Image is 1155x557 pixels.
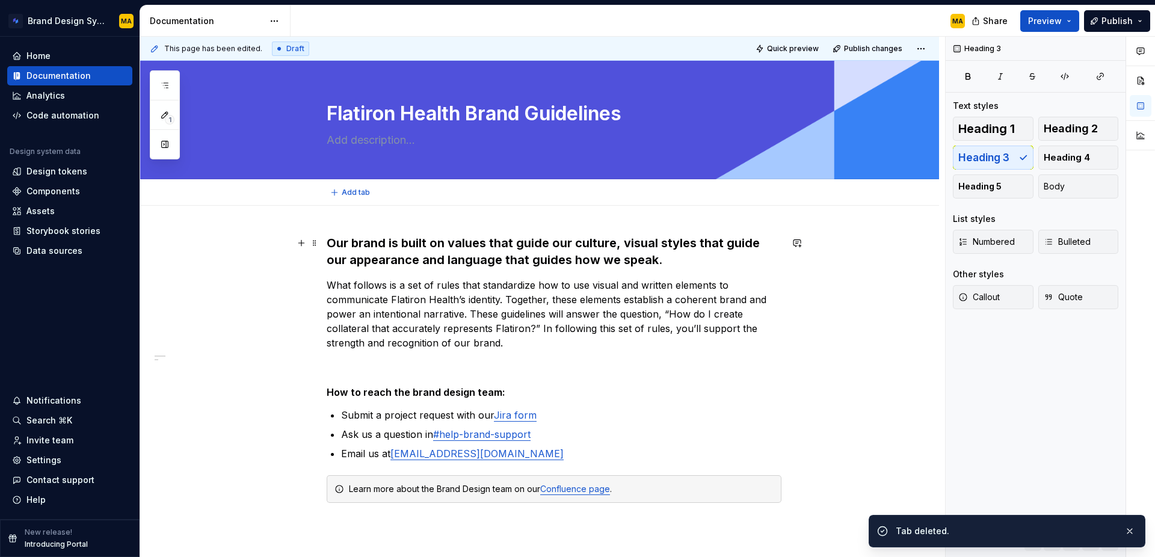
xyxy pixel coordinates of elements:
p: What follows is a set of rules that standardize how to use visual and written elements to communi... [327,278,781,350]
div: Documentation [150,15,263,27]
button: Notifications [7,391,132,410]
span: This page has been edited. [164,44,262,54]
a: [EMAIL_ADDRESS][DOMAIN_NAME] [390,448,564,460]
p: Introducing Portal [25,540,88,549]
button: Callout [953,285,1033,309]
button: Quote [1038,285,1119,309]
button: Bulleted [1038,230,1119,254]
span: Draft [286,44,304,54]
button: Heading 5 [953,174,1033,198]
span: Publish [1101,15,1133,27]
span: Share [983,15,1008,27]
a: Code automation [7,106,132,125]
button: Heading 2 [1038,117,1119,141]
div: Text styles [953,100,999,112]
button: Add tab [327,184,375,201]
div: MA [121,16,132,26]
div: Storybook stories [26,225,100,237]
div: Assets [26,205,55,217]
a: Design tokens [7,162,132,181]
div: Data sources [26,245,82,257]
a: Confluence page [540,484,610,494]
div: Learn more about the Brand Design team on our . [349,483,774,495]
a: Documentation [7,66,132,85]
span: Heading 2 [1044,123,1098,135]
div: Contact support [26,474,94,486]
span: Heading 1 [958,123,1015,135]
p: Submit a project request with our [341,408,781,422]
a: Storybook stories [7,221,132,241]
span: Heading 5 [958,180,1002,192]
button: Publish [1084,10,1150,32]
p: Email us at [341,446,781,461]
button: Publish changes [829,40,908,57]
a: Home [7,46,132,66]
a: Invite team [7,431,132,450]
a: Analytics [7,86,132,105]
div: MA [952,16,963,26]
div: Search ⌘K [26,414,72,426]
div: Code automation [26,109,99,122]
span: Callout [958,291,1000,303]
strong: How to reach the brand design team: [327,386,505,398]
div: Design tokens [26,165,87,177]
span: Numbered [958,236,1015,248]
span: Bulleted [1044,236,1091,248]
img: d4286e81-bf2d-465c-b469-1298f2b8eabd.png [8,14,23,28]
button: Share [966,10,1015,32]
a: #help-brand-support [433,428,531,440]
span: 1 [165,115,174,125]
span: Heading 4 [1044,152,1090,164]
span: Publish changes [844,44,902,54]
div: Documentation [26,70,91,82]
div: Invite team [26,434,73,446]
div: Other styles [953,268,1004,280]
span: Quote [1044,291,1083,303]
p: Ask us a question in [341,427,781,442]
button: Body [1038,174,1119,198]
textarea: Flatiron Health Brand Guidelines [324,99,779,128]
a: Settings [7,451,132,470]
div: Notifications [26,395,81,407]
div: Tab deleted. [896,525,1115,537]
a: Components [7,182,132,201]
div: List styles [953,213,996,225]
a: Data sources [7,241,132,260]
span: Quick preview [767,44,819,54]
p: New release! [25,528,72,537]
div: Components [26,185,80,197]
span: Body [1044,180,1065,192]
button: Help [7,490,132,509]
button: Contact support [7,470,132,490]
button: Brand Design SystemMA [2,8,137,34]
div: Design system data [10,147,81,156]
span: Add tab [342,188,370,197]
button: Preview [1020,10,1079,32]
button: Heading 4 [1038,146,1119,170]
button: Heading 1 [953,117,1033,141]
a: Jira form [494,409,537,421]
div: Help [26,494,46,506]
button: Quick preview [752,40,824,57]
button: Search ⌘K [7,411,132,430]
div: Home [26,50,51,62]
h3: Our brand is built on values that guide our culture, visual styles that guide our appearance and ... [327,235,781,268]
div: Brand Design System [28,15,105,27]
span: Preview [1028,15,1062,27]
div: Analytics [26,90,65,102]
button: Numbered [953,230,1033,254]
div: Settings [26,454,61,466]
a: Assets [7,202,132,221]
